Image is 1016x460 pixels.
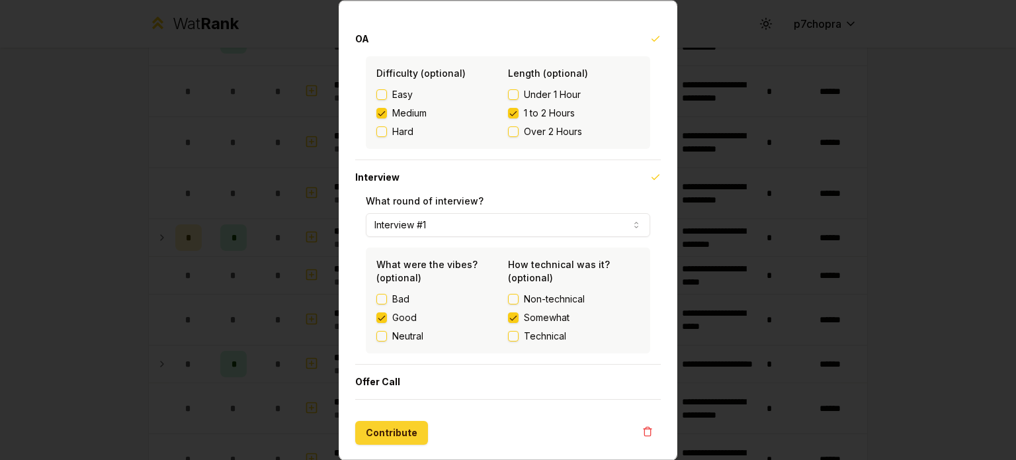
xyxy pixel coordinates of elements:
span: Somewhat [524,311,570,324]
label: Difficulty (optional) [376,68,466,79]
span: Non-technical [524,293,585,306]
span: Technical [524,330,566,343]
button: Technical [508,331,519,342]
label: Good [392,311,417,324]
span: Over 2 Hours [524,125,582,138]
button: Offer Call [355,365,661,399]
button: Hard [376,126,387,137]
button: Easy [376,89,387,100]
button: Under 1 Hour [508,89,519,100]
label: What round of interview? [366,195,484,207]
button: Medium [376,108,387,118]
div: Interview [355,195,661,364]
button: Interview [355,160,661,195]
span: Hard [392,125,413,138]
label: How technical was it? (optional) [508,259,610,283]
label: Bad [392,293,409,306]
span: Medium [392,107,427,120]
label: Neutral [392,330,423,343]
button: OA [355,22,661,56]
span: 1 to 2 Hours [524,107,575,120]
button: Non-technical [508,294,519,304]
span: Easy [392,88,413,101]
label: Length (optional) [508,68,588,79]
button: Over 2 Hours [508,126,519,137]
button: 1 to 2 Hours [508,108,519,118]
button: Somewhat [508,312,519,323]
button: Contribute [355,421,428,445]
label: What were the vibes? (optional) [376,259,478,283]
div: OA [355,56,661,160]
span: Under 1 Hour [524,88,581,101]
